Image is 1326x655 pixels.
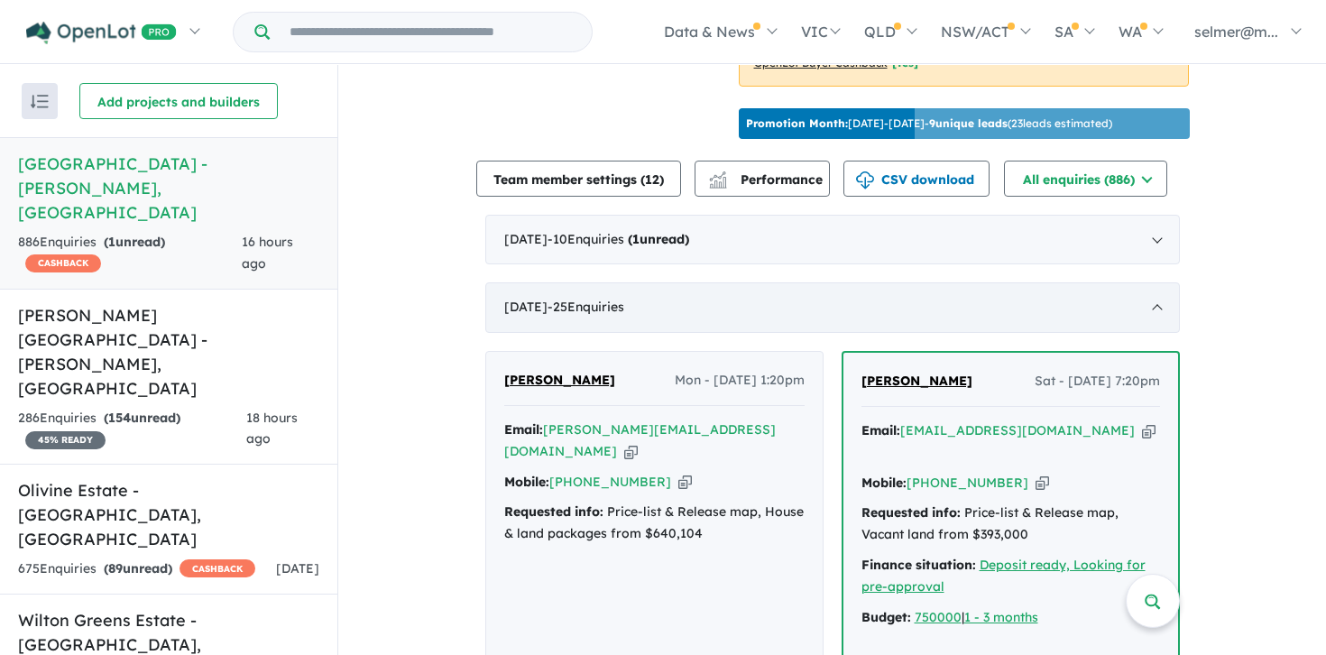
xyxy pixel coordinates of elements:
div: 886 Enquir ies [18,232,242,275]
b: Promotion Month: [746,116,848,130]
input: Try estate name, suburb, builder or developer [273,13,588,51]
a: [PHONE_NUMBER] [907,475,1028,491]
span: 154 [108,410,131,426]
strong: Finance situation: [861,557,976,573]
div: 675 Enquir ies [18,558,255,580]
img: sort.svg [31,95,49,108]
span: Mon - [DATE] 1:20pm [675,370,805,392]
span: 1 [632,231,640,247]
strong: ( unread) [104,560,172,577]
strong: Requested info: [861,504,961,521]
div: Price-list & Release map, Vacant land from $393,000 [861,503,1160,546]
p: [DATE] - [DATE] - ( 23 leads estimated) [746,115,1112,132]
strong: Mobile: [861,475,907,491]
u: OpenLot Buyer Cashback [754,56,888,69]
button: CSV download [843,161,990,197]
span: 16 hours ago [242,234,293,272]
strong: Requested info: [504,503,603,520]
a: [PERSON_NAME] [504,370,615,392]
b: 9 unique leads [929,116,1008,130]
h5: [GEOGRAPHIC_DATA] - [PERSON_NAME] , [GEOGRAPHIC_DATA] [18,152,319,225]
span: [Yes] [892,56,918,69]
span: [PERSON_NAME] [861,373,972,389]
span: Performance [712,171,823,188]
button: Team member settings (12) [476,161,681,197]
div: | [861,607,1160,629]
strong: ( unread) [628,231,689,247]
span: - 10 Enquir ies [548,231,689,247]
span: CASHBACK [25,254,101,272]
a: 1 - 3 months [964,609,1038,625]
a: [EMAIL_ADDRESS][DOMAIN_NAME] [900,422,1135,438]
h5: [PERSON_NAME][GEOGRAPHIC_DATA] - [PERSON_NAME] , [GEOGRAPHIC_DATA] [18,303,319,401]
img: Openlot PRO Logo White [26,22,177,44]
div: [DATE] [485,282,1180,333]
div: 286 Enquir ies [18,408,246,451]
span: [DATE] [276,560,319,577]
a: Deposit ready, Looking for pre-approval [861,557,1146,595]
a: [PERSON_NAME] [861,371,972,392]
strong: Budget: [861,609,911,625]
button: All enquiries (886) [1004,161,1167,197]
button: Copy [1142,421,1156,440]
div: [DATE] [485,215,1180,265]
img: bar-chart.svg [709,177,727,189]
button: Copy [624,442,638,461]
img: download icon [856,171,874,189]
h5: Olivine Estate - [GEOGRAPHIC_DATA] , [GEOGRAPHIC_DATA] [18,478,319,551]
a: [PERSON_NAME][EMAIL_ADDRESS][DOMAIN_NAME] [504,421,776,459]
span: 45 % READY [25,431,106,449]
span: 12 [645,171,659,188]
span: 89 [108,560,123,577]
strong: Email: [504,421,543,438]
button: Copy [1036,474,1049,493]
button: Performance [695,161,830,197]
a: [PHONE_NUMBER] [549,474,671,490]
img: line-chart.svg [709,171,725,181]
span: [PERSON_NAME] [504,372,615,388]
span: 1 [108,234,115,250]
span: CASHBACK [180,559,255,577]
div: Price-list & Release map, House & land packages from $640,104 [504,502,805,545]
span: 18 hours ago [246,410,298,447]
strong: Email: [861,422,900,438]
span: selmer@m... [1194,23,1278,41]
span: - 25 Enquir ies [548,299,624,315]
strong: Mobile: [504,474,549,490]
strong: ( unread) [104,410,180,426]
strong: ( unread) [104,234,165,250]
span: Sat - [DATE] 7:20pm [1035,371,1160,392]
a: 750000 [915,609,962,625]
button: Copy [678,473,692,492]
button: Add projects and builders [79,83,278,119]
